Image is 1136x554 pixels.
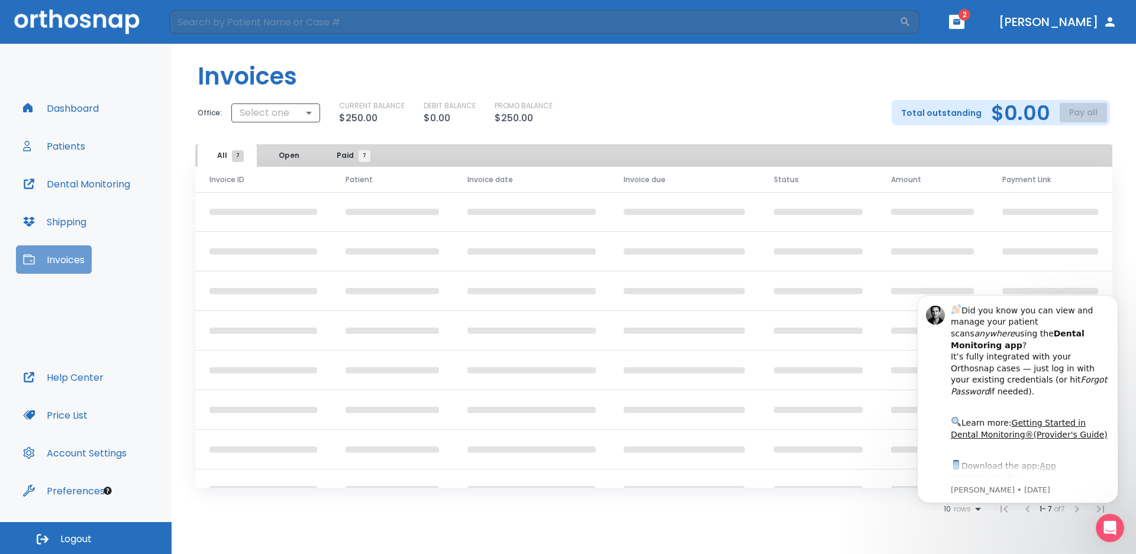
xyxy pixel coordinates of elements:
[231,101,320,125] div: Select one
[774,174,799,185] span: Status
[60,533,92,546] span: Logout
[232,150,244,162] span: 7
[16,132,92,160] button: Patients
[346,174,373,185] span: Patient
[337,150,364,161] span: Paid
[209,174,244,185] span: Invoice ID
[16,439,134,467] button: Account Settings
[16,363,111,391] button: Help Center
[339,111,377,125] p: $250.00
[994,11,1122,33] button: [PERSON_NAME]
[169,10,899,34] input: Search by Patient Name or Case #
[991,104,1050,122] h2: $0.00
[198,108,222,118] p: Office:
[467,174,513,185] span: Invoice date
[891,174,921,185] span: Amount
[102,485,113,496] div: Tooltip anchor
[899,284,1136,510] iframe: Intercom notifications message
[339,101,405,111] p: CURRENT BALANCE
[16,245,92,274] button: Invoices
[495,101,553,111] p: PROMO BALANCE
[624,174,666,185] span: Invoice due
[16,170,137,198] button: Dental Monitoring
[951,505,971,513] span: rows
[217,150,238,161] span: All
[14,9,140,34] img: Orthosnap
[901,106,982,120] p: Total outstanding
[76,189,125,198] a: Google Play
[958,9,970,21] span: 2
[16,401,95,429] button: Price List
[51,200,210,211] p: Message from Alex, sent 3w ago
[16,94,106,122] button: Dashboard
[198,144,382,167] div: tabs
[495,111,533,125] p: $250.00
[51,174,210,234] div: Download the app: | ​ Let us know if you need help getting started!
[1096,514,1124,542] iframe: Intercom live chat
[424,101,476,111] p: DEBIT BALANCE
[424,111,450,125] p: $0.00
[16,477,112,505] button: Preferences
[1002,174,1051,185] span: Payment Link
[359,150,370,162] span: 7
[944,505,951,513] span: 10
[51,177,157,198] a: App Store
[198,59,297,94] h1: Invoices
[259,144,318,167] button: Open
[16,208,93,236] button: Shipping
